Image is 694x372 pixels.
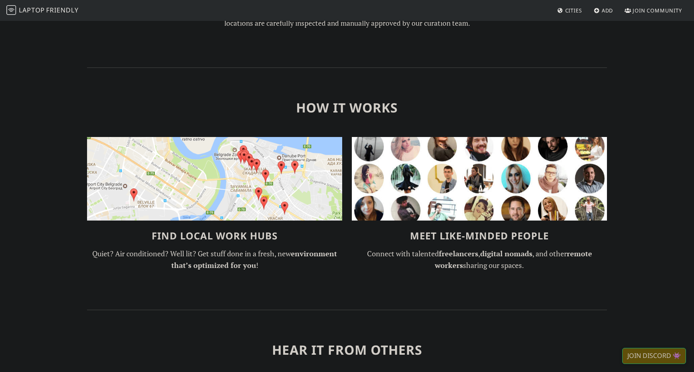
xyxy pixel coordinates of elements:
[565,7,582,14] span: Cities
[554,3,585,18] a: Cities
[439,249,478,258] strong: freelancers
[87,137,342,221] img: Map of Work-Friendly Locations
[19,6,45,14] span: Laptop
[352,248,607,271] p: Connect with talented , , and other sharing our spaces.
[622,348,686,364] a: Join Discord 👾
[621,3,685,18] a: Join Community
[480,249,532,258] strong: digital nomads
[602,7,613,14] span: Add
[633,7,682,14] span: Join Community
[352,230,607,242] h3: Meet Like-Minded People
[6,4,79,18] a: LaptopFriendly LaptopFriendly
[87,342,607,358] h2: Hear It From Others
[87,248,342,271] p: Quiet? Air conditioned? Well lit? Get stuff done in a fresh, new !
[87,230,342,242] h3: Find Local Work Hubs
[87,100,607,115] h2: How it Works
[46,6,78,14] span: Friendly
[591,3,617,18] a: Add
[352,137,607,221] img: LaptopFriendly Community
[6,5,16,15] img: LaptopFriendly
